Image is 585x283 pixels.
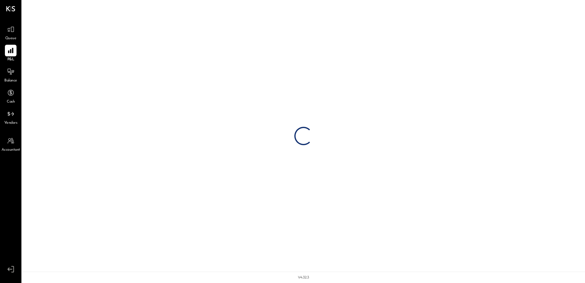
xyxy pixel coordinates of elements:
span: Vendors [4,120,17,126]
a: Accountant [0,135,21,153]
span: Accountant [2,147,20,153]
span: Queue [5,36,17,41]
a: P&L [0,45,21,62]
span: Balance [4,78,17,84]
div: v 4.32.3 [298,275,309,280]
a: Vendors [0,108,21,126]
span: Cash [7,99,15,105]
a: Queue [0,24,21,41]
span: P&L [7,57,14,62]
a: Balance [0,66,21,84]
a: Cash [0,87,21,105]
